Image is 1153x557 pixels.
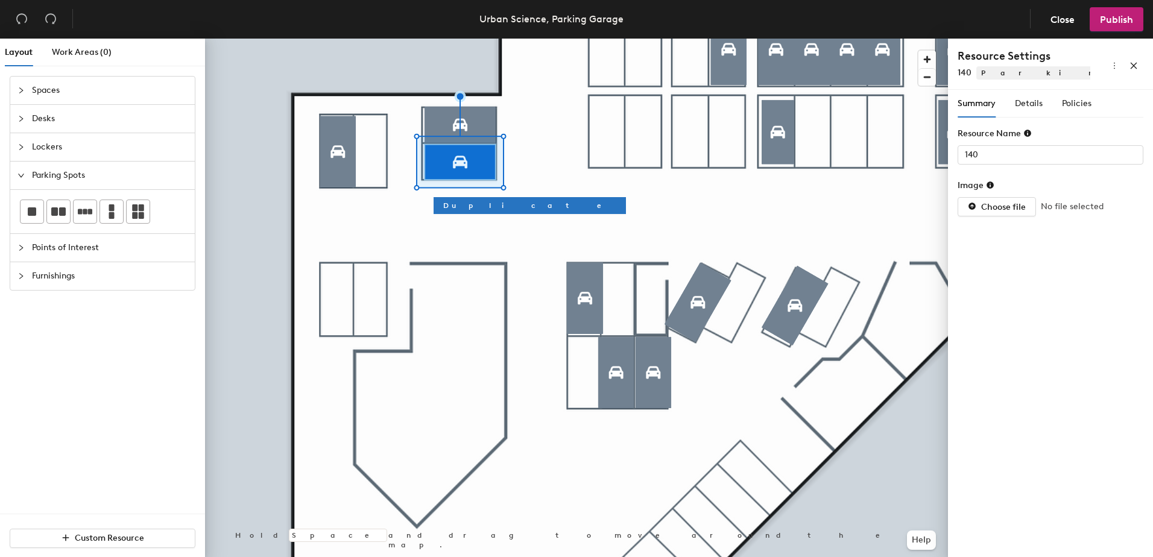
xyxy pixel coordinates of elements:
span: collapsed [17,143,25,151]
span: Layout [5,47,33,57]
div: Urban Science, Parking Garage [479,11,624,27]
button: Choose file [958,197,1036,216]
div: Image [958,180,994,190]
span: 140 [958,68,971,78]
span: Publish [1100,14,1133,25]
span: No file selected [1041,200,1104,213]
div: Resource Name [958,128,1032,139]
span: Custom Resource [75,533,144,543]
button: Publish [1090,7,1143,31]
span: undo [16,13,28,25]
span: collapsed [17,115,25,122]
button: Close [1040,7,1085,31]
input: Unknown Parking Spots [958,145,1143,165]
button: Custom Resource [10,529,195,548]
span: Furnishings [32,262,188,290]
span: Spaces [32,77,188,104]
span: Details [1015,98,1043,109]
span: collapsed [17,244,25,251]
span: Summary [958,98,996,109]
span: Parking Spots [32,162,188,189]
span: expanded [17,172,25,179]
span: Lockers [32,133,188,161]
span: Duplicate [443,200,616,211]
span: close [1129,61,1138,70]
span: Policies [1062,98,1091,109]
span: collapsed [17,272,25,280]
h4: Resource Settings [958,48,1090,64]
button: Redo (⌘ + ⇧ + Z) [39,7,63,31]
span: Work Areas (0) [52,47,112,57]
button: Duplicate [434,197,626,214]
span: collapsed [17,87,25,94]
span: Points of Interest [32,234,188,262]
span: Desks [32,105,188,133]
span: Choose file [981,202,1026,212]
span: more [1110,61,1119,70]
button: Help [907,530,936,550]
span: Close [1050,14,1075,25]
button: Undo (⌘ + Z) [10,7,34,31]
